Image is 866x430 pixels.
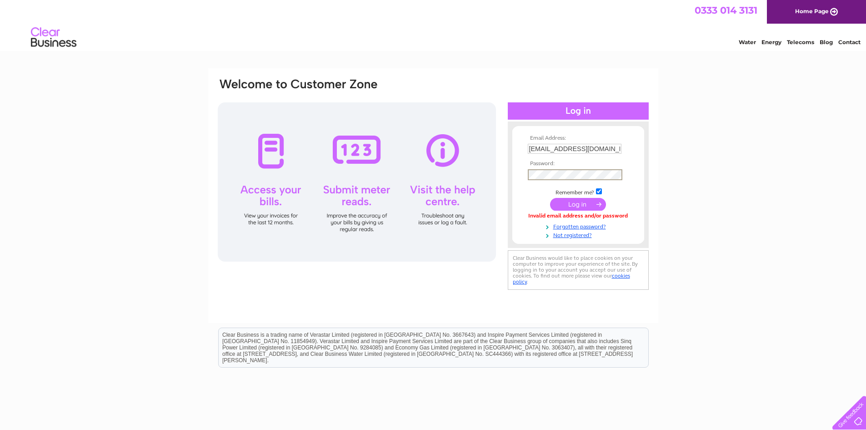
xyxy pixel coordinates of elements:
a: Not registered? [528,230,631,239]
th: Email Address: [526,135,631,142]
a: Telecoms [787,39,814,46]
a: Water [739,39,756,46]
a: Forgotten password? [528,222,631,230]
th: Password: [526,161,631,167]
a: cookies policy [513,273,630,285]
img: logo.png [30,24,77,51]
a: 0333 014 3131 [695,5,757,16]
input: Submit [550,198,606,211]
td: Remember me? [526,187,631,196]
div: Invalid email address and/or password [528,213,629,219]
a: Blog [820,39,833,46]
a: Energy [761,39,781,46]
div: Clear Business would like to place cookies on your computer to improve your experience of the sit... [508,250,649,290]
div: Clear Business is a trading name of Verastar Limited (registered in [GEOGRAPHIC_DATA] No. 3667643... [219,5,648,44]
a: Contact [838,39,861,46]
